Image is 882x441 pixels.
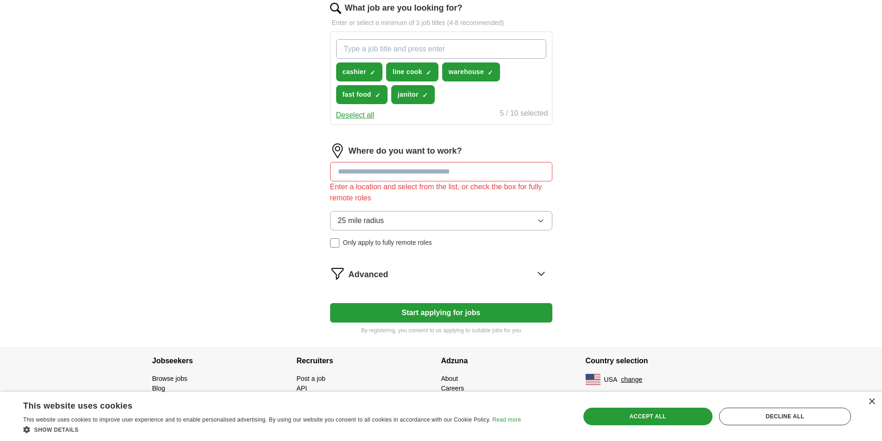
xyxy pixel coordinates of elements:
p: Enter or select a minimum of 3 job titles (4-8 recommended) [330,18,552,28]
a: Post a job [297,375,325,382]
a: Blog [152,385,165,392]
button: line cook✓ [386,62,438,81]
span: ✓ [375,92,381,99]
button: cashier✓ [336,62,382,81]
div: Decline all [719,408,851,425]
p: By registering, you consent to us applying to suitable jobs for you [330,326,552,335]
span: ✓ [488,69,493,76]
span: 25 mile radius [338,215,384,226]
span: USA [604,375,618,385]
div: 5 / 10 selected [500,108,548,121]
button: warehouse✓ [442,62,500,81]
a: API [297,385,307,392]
a: Careers [441,385,464,392]
img: US flag [586,374,601,385]
div: Enter a location and select from the list, or check the box for fully remote roles [330,181,552,204]
span: Show details [34,427,79,433]
span: ✓ [426,69,432,76]
span: warehouse [449,67,484,77]
a: Read more, opens a new window [492,416,521,423]
a: About [441,375,458,382]
label: Where do you want to work? [349,145,462,157]
img: filter [330,266,345,281]
button: 25 mile radius [330,211,552,230]
div: Close [868,398,875,405]
span: Advanced [349,268,388,281]
a: Browse jobs [152,375,188,382]
span: ✓ [422,92,428,99]
label: What job are you looking for? [345,2,463,14]
div: Accept all [583,408,713,425]
button: janitor✓ [391,85,435,104]
button: change [621,375,642,385]
span: fast food [343,90,371,99]
button: Start applying for jobs [330,303,552,323]
span: line cook [393,67,422,77]
input: Only apply to fully remote roles [330,238,339,248]
div: This website uses cookies [23,398,498,411]
img: search.png [330,3,341,14]
span: janitor [398,90,419,99]
img: location.png [330,143,345,158]
h4: Country selection [586,348,730,374]
span: Only apply to fully remote roles [343,238,432,248]
button: Deselect all [336,110,375,121]
span: ✓ [370,69,375,76]
div: Show details [23,425,521,434]
button: fast food✓ [336,85,388,104]
span: cashier [343,67,366,77]
input: Type a job title and press enter [336,39,546,59]
span: This website uses cookies to improve user experience and to enable personalised advertising. By u... [23,416,491,423]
